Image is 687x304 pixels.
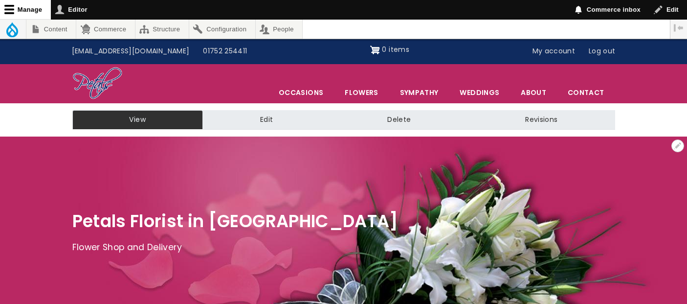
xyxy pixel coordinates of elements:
img: Shopping cart [370,42,380,58]
a: [EMAIL_ADDRESS][DOMAIN_NAME] [65,42,197,61]
span: Petals Florist in [GEOGRAPHIC_DATA] [72,209,399,233]
a: Shopping cart 0 items [370,42,409,58]
a: People [256,20,303,39]
a: Commerce [76,20,134,39]
span: Occasions [268,82,333,103]
a: My account [526,42,582,61]
span: Weddings [449,82,510,103]
button: Vertical orientation [670,20,687,36]
a: Structure [135,20,189,39]
a: Revisions [468,110,615,130]
a: View [72,110,203,130]
a: Flowers [334,82,388,103]
nav: Tabs [65,110,622,130]
span: 0 items [382,45,409,54]
a: Sympathy [390,82,449,103]
a: Delete [330,110,468,130]
a: Log out [582,42,622,61]
a: Edit [203,110,330,130]
a: About [510,82,556,103]
img: Home [72,67,123,101]
a: Contact [557,82,614,103]
p: Flower Shop and Delivery [72,240,615,255]
a: Content [26,20,76,39]
a: Configuration [189,20,255,39]
button: Open Welcome! configuration options [671,140,684,152]
a: 01752 254411 [196,42,254,61]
